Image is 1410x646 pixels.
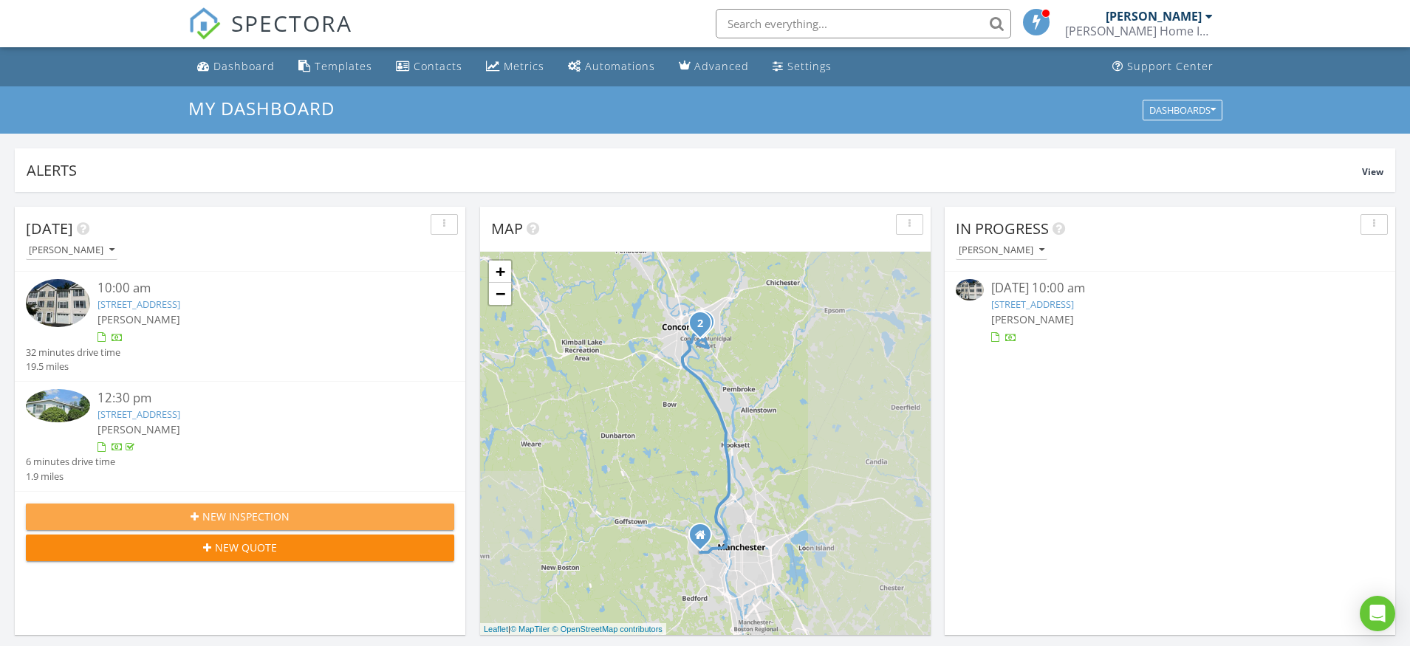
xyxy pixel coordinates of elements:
button: New Inspection [26,504,454,530]
a: Metrics [480,53,550,80]
div: Templates [315,59,372,73]
div: Knox Home Inspections [1065,24,1213,38]
span: My Dashboard [188,96,335,120]
span: [PERSON_NAME] [97,312,180,326]
span: New Quote [215,540,277,555]
a: Templates [292,53,378,80]
div: Alerts [27,160,1362,180]
img: 9348825%2Fcover_photos%2FRPwLeVAMNqcLOnKQERpk%2Fsmall.jpg [26,389,90,422]
a: Dashboard [191,53,281,80]
div: [PERSON_NAME] [29,245,114,255]
img: The Best Home Inspection Software - Spectora [188,7,221,40]
a: [DATE] 10:00 am [STREET_ADDRESS] [PERSON_NAME] [956,279,1384,345]
div: 12:30 pm [97,389,419,408]
a: 12:30 pm [STREET_ADDRESS] [PERSON_NAME] 6 minutes drive time 1.9 miles [26,389,454,484]
a: [STREET_ADDRESS] [97,298,180,311]
a: Contacts [390,53,468,80]
span: New Inspection [202,509,290,524]
a: Settings [767,53,838,80]
a: Leaflet [484,625,508,633]
a: [STREET_ADDRESS] [97,408,180,421]
a: © MapTiler [510,625,550,633]
span: View [1362,165,1383,178]
div: Support Center [1127,59,1214,73]
a: Support Center [1106,53,1219,80]
span: [PERSON_NAME] [97,422,180,436]
div: Dashboard [213,59,275,73]
div: Dashboards [1149,105,1216,115]
a: [STREET_ADDRESS] [991,298,1074,311]
span: Map [491,219,523,238]
div: | [480,623,666,636]
div: Automations [585,59,655,73]
span: In Progress [956,219,1049,238]
img: 9353758%2Fcover_photos%2F79SNNE8l6ECXbfNI36eu%2Fsmall.jpg [26,279,90,327]
div: 6 minutes drive time [26,455,115,469]
a: SPECTORA [188,20,352,51]
div: 10:00 am [97,279,419,298]
span: SPECTORA [231,7,352,38]
input: Search everything... [716,9,1011,38]
div: 20 Holly Street, Manchester New Hampshire 03102 [700,535,709,543]
span: [DATE] [26,219,73,238]
a: Zoom in [489,261,511,283]
a: 10:00 am [STREET_ADDRESS] [PERSON_NAME] 32 minutes drive time 19.5 miles [26,279,454,374]
div: Advanced [694,59,749,73]
div: Contacts [414,59,462,73]
div: [PERSON_NAME] [959,245,1044,255]
a: Automations (Basic) [562,53,661,80]
div: 2 Strawberry Ln, Concord, NH 03301 [700,323,709,331]
div: Settings [787,59,832,73]
button: [PERSON_NAME] [26,241,117,261]
button: Dashboards [1143,100,1222,120]
div: 1.9 miles [26,470,115,484]
div: [DATE] 10:00 am [991,279,1348,298]
div: 48 Mulberry St 2, Concord, NH 03301 [703,322,712,331]
div: Open Intercom Messenger [1360,596,1395,631]
div: 32 minutes drive time [26,346,120,360]
a: © OpenStreetMap contributors [552,625,663,633]
div: 19.5 miles [26,360,120,374]
div: Metrics [504,59,544,73]
img: 9353758%2Fcover_photos%2F79SNNE8l6ECXbfNI36eu%2Fsmall.jpg [956,279,984,300]
a: Advanced [673,53,755,80]
button: New Quote [26,535,454,561]
button: [PERSON_NAME] [956,241,1047,261]
div: [PERSON_NAME] [1106,9,1202,24]
a: Zoom out [489,283,511,305]
i: 2 [697,319,703,329]
span: [PERSON_NAME] [991,312,1074,326]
